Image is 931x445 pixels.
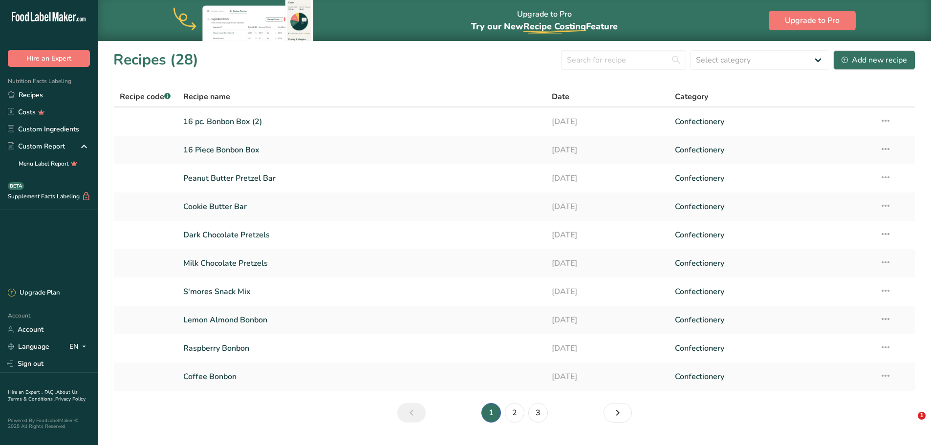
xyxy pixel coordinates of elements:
[8,418,90,429] div: Powered By FoodLabelMaker © 2025 All Rights Reserved
[552,310,663,330] a: [DATE]
[675,225,868,245] a: Confectionery
[44,389,56,396] a: FAQ .
[675,111,868,132] a: Confectionery
[8,389,43,396] a: Hire an Expert .
[918,412,926,420] span: 1
[8,182,24,190] div: BETA
[183,225,541,245] a: Dark Chocolate Pretzels
[113,49,198,71] h1: Recipes (28)
[842,54,907,66] div: Add new recipe
[675,140,868,160] a: Confectionery
[183,366,541,387] a: Coffee Bonbon
[8,50,90,67] button: Hire an Expert
[471,0,618,41] div: Upgrade to Pro
[675,366,868,387] a: Confectionery
[183,196,541,217] a: Cookie Butter Bar
[397,403,426,423] a: Previous page
[769,11,856,30] button: Upgrade to Pro
[552,366,663,387] a: [DATE]
[675,281,868,302] a: Confectionery
[120,91,171,102] span: Recipe code
[675,253,868,274] a: Confectionery
[528,403,548,423] a: Page 3.
[69,341,90,353] div: EN
[833,50,915,70] button: Add new recipe
[552,281,663,302] a: [DATE]
[8,141,65,151] div: Custom Report
[552,196,663,217] a: [DATE]
[523,21,586,32] span: Recipe Costing
[8,288,60,298] div: Upgrade Plan
[604,403,632,423] a: Next page
[183,168,541,189] a: Peanut Butter Pretzel Bar
[552,140,663,160] a: [DATE]
[675,91,708,103] span: Category
[675,338,868,359] a: Confectionery
[505,403,524,423] a: Page 2.
[675,168,868,189] a: Confectionery
[183,253,541,274] a: Milk Chocolate Pretzels
[183,310,541,330] a: Lemon Almond Bonbon
[561,50,686,70] input: Search for recipe
[552,338,663,359] a: [DATE]
[8,396,55,403] a: Terms & Conditions .
[183,91,230,103] span: Recipe name
[898,412,921,435] iframe: Intercom live chat
[552,168,663,189] a: [DATE]
[183,281,541,302] a: S'mores Snack Mix
[183,338,541,359] a: Raspberry Bonbon
[675,310,868,330] a: Confectionery
[552,253,663,274] a: [DATE]
[785,15,840,26] span: Upgrade to Pro
[552,91,569,103] span: Date
[471,21,618,32] span: Try our New Feature
[183,140,541,160] a: 16 Piece Bonbon Box
[552,225,663,245] a: [DATE]
[55,396,86,403] a: Privacy Policy
[183,111,541,132] a: 16 pc. Bonbon Box (2)
[8,338,49,355] a: Language
[675,196,868,217] a: Confectionery
[8,389,78,403] a: About Us .
[552,111,663,132] a: [DATE]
